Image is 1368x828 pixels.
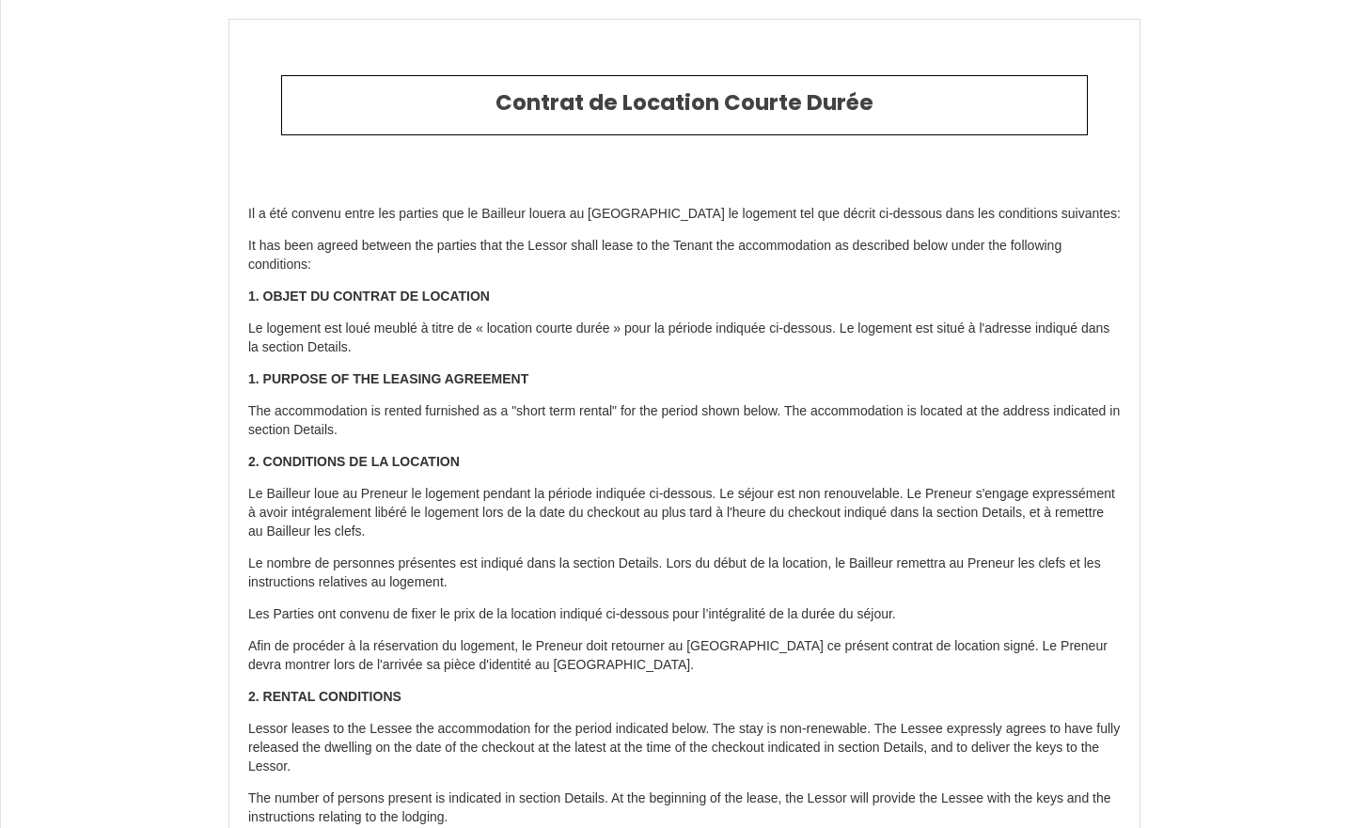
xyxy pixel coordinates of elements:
p: Lessor leases to the Lessee the accommodation for the period indicated below. The stay is non-ren... [248,720,1121,776]
p: Afin de procéder à la réservation du logement, le Preneur doit retourner au [GEOGRAPHIC_DATA] ce ... [248,637,1121,675]
strong: 1. OBJET DU CONTRAT DE LOCATION [248,289,490,304]
p: Il a été convenu entre les parties que le Bailleur louera au [GEOGRAPHIC_DATA] le logement tel qu... [248,205,1121,224]
h2: Contrat de Location Courte Durée [296,90,1073,117]
p: Les Parties ont convenu de fixer le prix de la location indiqué ci-dessous pour l’intégralité de ... [248,605,1121,624]
p: Le Bailleur loue au Preneur le logement pendant la période indiquée ci-dessous. Le séjour est non... [248,485,1121,541]
strong: 2. RENTAL CONDITIONS [248,689,401,704]
p: The number of persons present is indicated in section Details. At the beginning of the lease, the... [248,789,1121,827]
p: Le logement est loué meublé à titre de « location courte durée » pour la période indiquée ci-dess... [248,320,1121,357]
strong: 1. PURPOSE OF THE LEASING AGREEMENT [248,371,528,386]
p: The accommodation is rented furnished as a "short term rental" for the period shown below. The ac... [248,402,1121,440]
p: Le nombre de personnes présentes est indiqué dans la section Details. Lors du début de la locatio... [248,555,1121,592]
strong: 2. CONDITIONS DE LA LOCATION [248,454,460,469]
p: It has been agreed between the parties that the Lessor shall lease to the Tenant the accommodatio... [248,237,1121,274]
